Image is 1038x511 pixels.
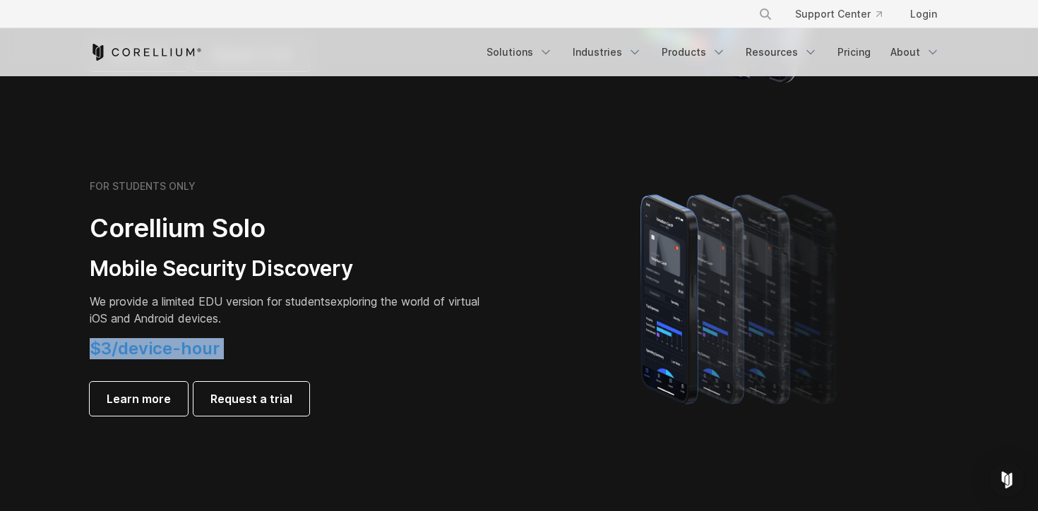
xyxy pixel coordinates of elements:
[741,1,948,27] div: Navigation Menu
[829,40,879,65] a: Pricing
[478,40,948,65] div: Navigation Menu
[753,1,778,27] button: Search
[90,338,220,359] span: $3/device-hour
[90,294,330,308] span: We provide a limited EDU version for students
[90,293,485,327] p: exploring the world of virtual iOS and Android devices.
[899,1,948,27] a: Login
[107,390,171,407] span: Learn more
[564,40,650,65] a: Industries
[990,463,1024,497] div: Open Intercom Messenger
[193,382,309,416] a: Request a trial
[90,382,188,416] a: Learn more
[653,40,734,65] a: Products
[90,44,202,61] a: Corellium Home
[784,1,893,27] a: Support Center
[90,180,196,193] h6: FOR STUDENTS ONLY
[737,40,826,65] a: Resources
[882,40,948,65] a: About
[612,174,870,421] img: A lineup of four iPhone models becoming more gradient and blurred
[478,40,561,65] a: Solutions
[90,255,485,282] h3: Mobile Security Discovery
[210,390,292,407] span: Request a trial
[90,212,485,244] h2: Corellium Solo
